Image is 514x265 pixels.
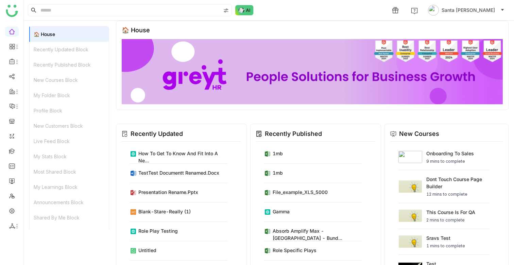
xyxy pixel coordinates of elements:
div: TestTest Documentt renamed.docx [138,169,219,176]
div: role play testing [138,227,178,234]
div: Recently Published Block [30,57,109,72]
div: 🏠 House [122,26,150,34]
div: 1mb [273,169,283,176]
div: 1 mins to complete [426,243,465,249]
div: Dont touch course page builder [426,176,490,190]
div: Recently Updated [131,129,183,139]
div: Profile Block [30,103,109,118]
div: Shared By Me Block [30,210,109,225]
img: logo [6,5,18,17]
div: Recently Updated Block [30,42,109,57]
div: 12 mins to complete [426,191,490,197]
img: ask-buddy-normal.svg [235,5,254,15]
div: Live Feed Block [30,134,109,149]
div: My Learnings Block [30,179,109,195]
div: My Folder Block [30,88,109,103]
div: Gamma [273,208,290,215]
div: 9 mins to complete [426,158,474,164]
button: Santa [PERSON_NAME] [427,5,506,16]
img: avatar [428,5,439,16]
div: Onboarding to Sales [426,150,474,157]
div: 🏠 House [30,26,109,42]
div: file_example_XLS_5000 [273,189,328,196]
div: My Stats Block [30,149,109,164]
div: Absorb Amplify Max - [GEOGRAPHIC_DATA] - Bund... [273,227,362,242]
div: Untitled [138,247,156,254]
div: 2 mins to complete [426,217,475,223]
div: Recently Published [265,129,322,139]
div: sravs test [426,234,465,242]
span: Santa [PERSON_NAME] [442,6,495,14]
div: This course is for QA [426,209,475,216]
img: 68ca8a786afc163911e2cfd3 [122,39,503,104]
div: New Courses [399,129,439,139]
div: blank-stare-really (1) [138,208,191,215]
div: Presentation rename.pptx [138,189,198,196]
div: Role Specific Plays [273,247,316,254]
div: 1mb [273,150,283,157]
div: Todo Block [30,225,109,241]
img: help.svg [411,7,418,14]
img: search-type.svg [223,8,229,13]
div: Announcements Block [30,195,109,210]
div: Most Shared Block [30,164,109,179]
div: How to Get to Know and Fit Into a Ne... [138,150,228,164]
div: New Customers Block [30,118,109,134]
div: New Courses Block [30,72,109,88]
